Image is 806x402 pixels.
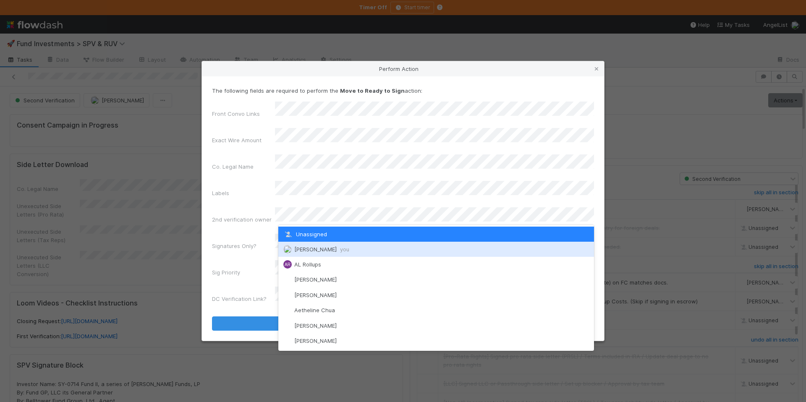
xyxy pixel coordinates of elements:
[294,246,349,253] span: [PERSON_NAME]
[202,61,604,76] div: Perform Action
[294,261,321,268] span: AL Rollups
[294,307,335,313] span: Aetheline Chua
[212,86,594,95] p: The following fields are required to perform the action:
[212,268,240,277] label: Sig Priority
[212,295,267,303] label: DC Verification Link?
[294,276,337,283] span: [PERSON_NAME]
[285,262,290,267] span: AR
[283,291,292,299] img: avatar_1d14498f-6309-4f08-8780-588779e5ce37.png
[283,306,292,315] img: avatar_103f69d0-f655-4f4f-bc28-f3abe7034599.png
[212,316,594,331] button: Move to Ready to Sign
[283,337,292,345] img: avatar_a2647de5-9415-4215-9880-ea643ac47f2f.png
[283,321,292,330] img: avatar_df83acd9-d480-4d6e-a150-67f005a3ea0d.png
[283,276,292,284] img: avatar_55a2f090-1307-4765-93b4-f04da16234ba.png
[212,242,256,250] label: Signatures Only?
[212,136,262,144] label: Exact Wire Amount
[283,231,327,238] span: Unassigned
[212,110,260,118] label: Front Convo Links
[283,245,292,253] img: avatar_501ac9d6-9fa6-4fe9-975e-1fd988f7bdb1.png
[340,87,405,94] strong: Move to Ready to Sign
[294,322,337,329] span: [PERSON_NAME]
[212,162,254,171] label: Co. Legal Name
[283,260,292,269] div: AL Rollups
[212,189,229,197] label: Labels
[294,292,337,298] span: [PERSON_NAME]
[294,337,337,344] span: [PERSON_NAME]
[340,246,349,253] span: you
[212,215,272,224] label: 2nd verification owner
